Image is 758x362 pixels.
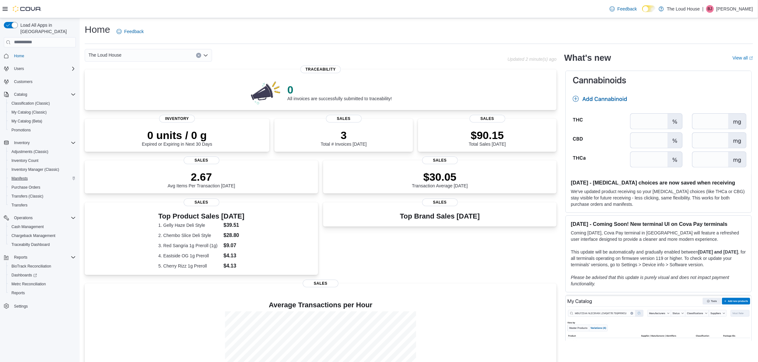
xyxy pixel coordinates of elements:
[114,25,146,38] a: Feedback
[11,52,76,60] span: Home
[716,5,753,13] p: [PERSON_NAME]
[6,231,78,240] button: Chargeback Management
[9,148,76,156] span: Adjustments (Classic)
[422,157,458,164] span: Sales
[11,203,27,208] span: Transfers
[158,232,221,239] dt: 2. Chembo Slice Deli Style
[11,194,43,199] span: Transfers (Classic)
[1,138,78,147] button: Inventory
[422,198,458,206] span: Sales
[1,64,78,73] button: Users
[223,221,244,229] dd: $39.51
[158,253,221,259] dt: 4. Eastside OG 1g Preroll
[158,222,221,228] dt: 1. Gelly Haze Deli Style
[9,192,76,200] span: Transfers (Classic)
[9,262,54,270] a: BioTrack Reconciliation
[6,117,78,126] button: My Catalog (Beta)
[11,254,30,261] button: Reports
[14,66,24,71] span: Users
[11,242,50,247] span: Traceabilty Dashboard
[223,242,244,249] dd: $9.07
[507,57,556,62] p: Updated 2 minute(s) ago
[617,6,637,12] span: Feedback
[11,302,76,310] span: Settings
[1,51,78,60] button: Home
[9,166,62,173] a: Inventory Manager (Classic)
[6,99,78,108] button: Classification (Classic)
[11,224,44,229] span: Cash Management
[11,65,26,73] button: Users
[9,232,58,240] a: Chargeback Management
[571,275,729,286] em: Please be advised that this update is purely visual and does not impact payment functionality.
[9,157,76,164] span: Inventory Count
[9,289,27,297] a: Reports
[9,108,76,116] span: My Catalog (Classic)
[9,175,30,182] a: Manifests
[223,232,244,239] dd: $28.80
[9,280,76,288] span: Metrc Reconciliation
[9,166,76,173] span: Inventory Manager (Classic)
[159,115,195,122] span: Inventory
[6,108,78,117] button: My Catalog (Classic)
[11,91,76,98] span: Catalog
[9,223,76,231] span: Cash Management
[11,128,31,133] span: Promotions
[571,249,746,268] p: This update will be automatically and gradually enabled between , for all terminals operating on ...
[642,5,655,12] input: Dark Mode
[6,271,78,280] a: Dashboards
[11,91,30,98] button: Catalog
[11,273,37,278] span: Dashboards
[223,262,244,270] dd: $4.13
[14,215,33,220] span: Operations
[90,301,551,309] h4: Average Transactions per Hour
[142,129,212,147] div: Expired or Expiring in Next 30 Days
[14,92,27,97] span: Catalog
[6,183,78,192] button: Purchase Orders
[203,53,208,58] button: Open list of options
[223,252,244,260] dd: $4.13
[11,214,35,222] button: Operations
[249,80,282,105] img: 0
[287,83,392,96] p: 0
[13,6,41,12] img: Cova
[9,117,76,125] span: My Catalog (Beta)
[11,158,39,163] span: Inventory Count
[321,129,366,147] div: Total # Invoices [DATE]
[11,233,55,238] span: Chargeback Management
[400,212,480,220] h3: Top Brand Sales [DATE]
[196,53,201,58] button: Clear input
[9,175,76,182] span: Manifests
[11,65,76,73] span: Users
[11,214,76,222] span: Operations
[6,280,78,289] button: Metrc Reconciliation
[1,301,78,310] button: Settings
[6,174,78,183] button: Manifests
[14,53,24,59] span: Home
[168,171,235,188] div: Avg Items Per Transaction [DATE]
[14,79,32,84] span: Customers
[158,263,221,269] dt: 5. Cherry Rizz 1g Preroll
[6,156,78,165] button: Inventory Count
[326,115,362,122] span: Sales
[6,222,78,231] button: Cash Management
[158,242,221,249] dt: 3. Red Sangria 1g Preroll (1g)
[11,254,76,261] span: Reports
[571,221,746,227] h3: [DATE] - Coming Soon! New terminal UI on Cova Pay terminals
[303,280,338,287] span: Sales
[706,5,714,13] div: Brooke Jones
[9,241,52,248] a: Traceabilty Dashboard
[9,184,43,191] a: Purchase Orders
[9,126,76,134] span: Promotions
[9,117,45,125] a: My Catalog (Beta)
[9,223,46,231] a: Cash Management
[11,167,59,172] span: Inventory Manager (Classic)
[11,176,28,181] span: Manifests
[301,66,341,73] span: Traceability
[469,129,506,142] p: $90.15
[6,262,78,271] button: BioTrack Reconciliation
[9,262,76,270] span: BioTrack Reconciliation
[749,56,753,60] svg: External link
[11,139,76,147] span: Inventory
[6,240,78,249] button: Traceabilty Dashboard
